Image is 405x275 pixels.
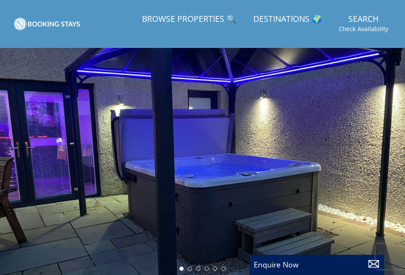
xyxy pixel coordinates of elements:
small: Check Availability [339,25,388,33]
a: Browse Properties 🔍 [139,10,240,29]
p: Enquire Now [254,259,380,270]
a: Destinations 🌍 [250,10,325,29]
a: SearchCheck Availability [335,10,392,37]
img: BookingStays [13,16,81,32]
